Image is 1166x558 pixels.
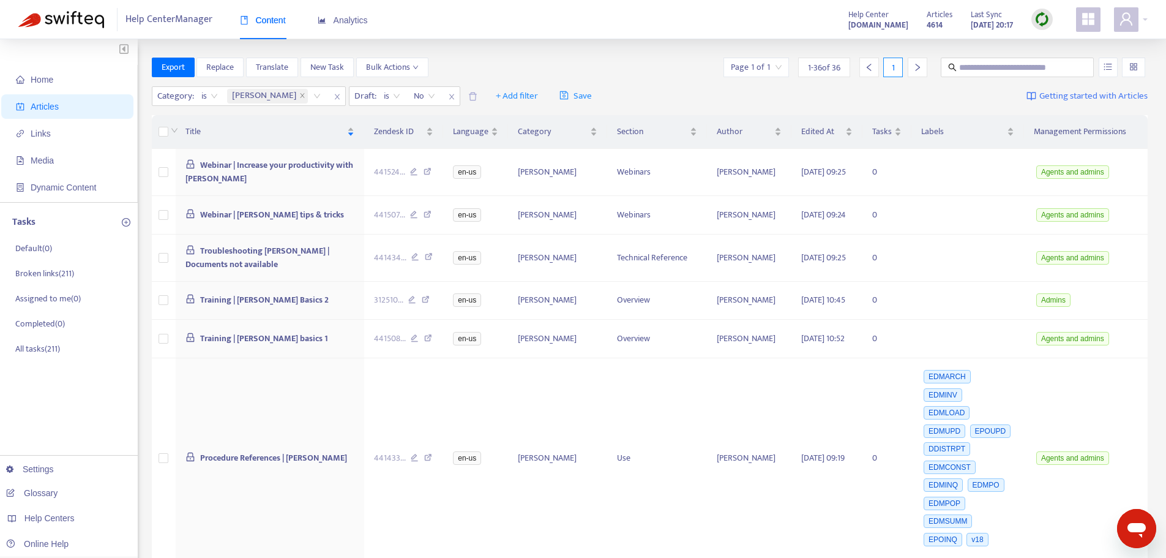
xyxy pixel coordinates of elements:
[453,293,481,307] span: en-us
[16,129,24,138] span: link
[559,89,592,104] span: Save
[791,115,862,149] th: Edited At
[924,515,972,528] span: EDMSUMM
[206,61,234,74] span: Replace
[12,215,36,230] p: Tasks
[185,244,329,271] span: Troubleshooting [PERSON_NAME] | Documents not available
[453,332,481,345] span: en-us
[607,115,706,149] th: Section
[607,320,706,358] td: Overview
[413,64,419,70] span: down
[162,61,185,74] span: Export
[508,282,607,320] td: [PERSON_NAME]
[453,208,481,222] span: en-us
[15,317,65,330] p: Completed ( 0 )
[1119,12,1134,26] span: user
[15,342,60,355] p: All tasks ( 211 )
[862,149,911,196] td: 0
[862,320,911,358] td: 0
[883,58,903,77] div: 1
[200,293,329,307] span: Training | [PERSON_NAME] Basics 2
[1026,91,1036,101] img: image-link
[318,15,368,25] span: Analytics
[329,89,345,104] span: close
[299,92,305,100] span: close
[848,18,908,32] a: [DOMAIN_NAME]
[374,165,405,179] span: 441524 ...
[364,115,444,149] th: Zendesk ID
[374,293,403,307] span: 312510 ...
[152,87,196,105] span: Category :
[508,115,607,149] th: Category
[607,282,706,320] td: Overview
[808,61,840,74] span: 1 - 36 of 36
[862,235,911,282] td: 0
[508,149,607,196] td: [PERSON_NAME]
[246,58,298,77] button: Translate
[6,488,58,498] a: Glossary
[200,451,347,465] span: Procedure References | [PERSON_NAME]
[1036,251,1109,265] span: Agents and admins
[508,196,607,235] td: [PERSON_NAME]
[414,87,435,105] span: No
[185,159,195,169] span: lock
[310,61,344,74] span: New Task
[921,125,1004,138] span: Labels
[924,370,971,383] span: EDMARCH
[6,539,69,549] a: Online Help
[185,158,353,186] span: Webinar | Increase your productivity with [PERSON_NAME]
[200,208,344,222] span: Webinar | [PERSON_NAME] tips & tricks
[1117,509,1156,548] iframe: Button to launch messaging window
[318,16,326,25] span: area-chart
[301,58,354,77] button: New Task
[927,18,943,32] strong: 4614
[366,61,419,74] span: Bulk Actions
[924,461,976,474] span: EDMCONST
[924,406,970,420] span: EDMLOAD
[185,125,345,138] span: Title
[374,251,406,265] span: 441434 ...
[948,63,957,72] span: search
[848,8,889,21] span: Help Center
[559,91,569,100] span: save
[607,235,706,282] td: Technical Reference
[550,86,601,106] button: saveSave
[971,18,1013,32] strong: [DATE] 20:17
[6,464,54,474] a: Settings
[24,513,75,523] span: Help Centers
[15,242,52,255] p: Default ( 0 )
[125,8,212,31] span: Help Center Manager
[971,8,1002,21] span: Last Sync
[1036,165,1109,179] span: Agents and admins
[801,331,845,345] span: [DATE] 10:52
[185,294,195,304] span: lock
[801,451,845,465] span: [DATE] 09:19
[508,320,607,358] td: [PERSON_NAME]
[872,125,892,138] span: Tasks
[15,292,81,305] p: Assigned to me ( 0 )
[966,533,988,546] span: v18
[240,16,249,25] span: book
[924,478,963,492] span: EDMINQ
[924,533,962,546] span: EPOINQ
[122,218,130,227] span: plus-circle
[356,58,428,77] button: Bulk Actionsdown
[707,115,791,149] th: Author
[185,245,195,255] span: lock
[468,92,477,101] span: delete
[16,183,24,192] span: container
[1036,451,1109,465] span: Agents and admins
[171,127,178,134] span: down
[1026,86,1148,106] a: Getting started with Articles
[196,58,244,77] button: Replace
[518,125,588,138] span: Category
[970,424,1011,438] span: EPOUPD
[617,125,687,138] span: Section
[31,129,51,138] span: Links
[1034,12,1050,27] img: sync.dc5367851b00ba804db3.png
[16,156,24,165] span: file-image
[717,125,772,138] span: Author
[707,149,791,196] td: [PERSON_NAME]
[185,452,195,462] span: lock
